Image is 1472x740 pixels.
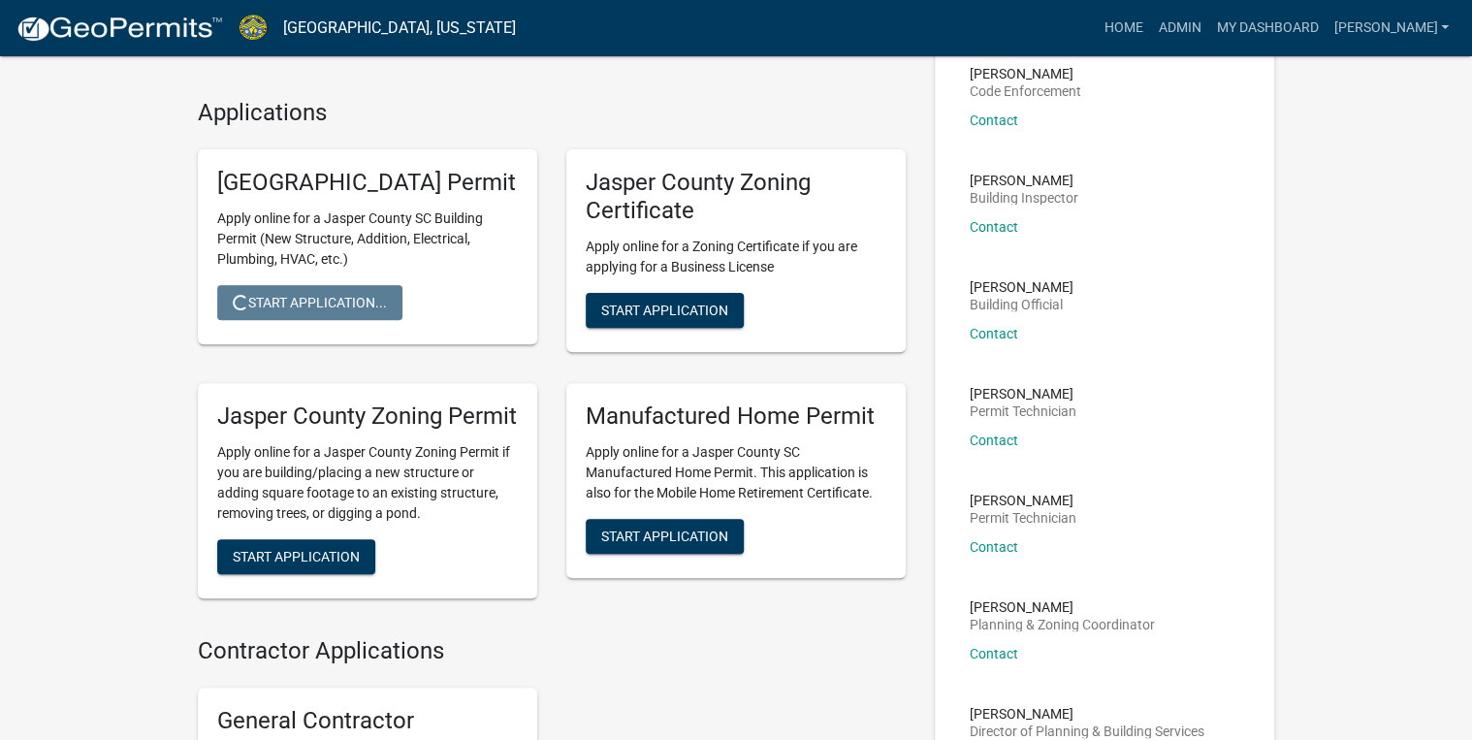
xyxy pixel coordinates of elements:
[970,724,1204,738] p: Director of Planning & Building Services
[970,84,1081,98] p: Code Enforcement
[601,528,728,543] span: Start Application
[586,237,886,277] p: Apply online for a Zoning Certificate if you are applying for a Business License
[970,433,1018,448] a: Contact
[970,174,1078,187] p: [PERSON_NAME]
[217,707,518,735] h5: General Contractor
[970,113,1018,128] a: Contact
[970,618,1155,631] p: Planning & Zoning Coordinator
[1096,10,1150,47] a: Home
[198,99,906,127] h4: Applications
[970,219,1018,235] a: Contact
[233,548,360,563] span: Start Application
[970,707,1204,721] p: [PERSON_NAME]
[586,169,886,225] h5: Jasper County Zoning Certificate
[970,280,1073,294] p: [PERSON_NAME]
[217,402,518,431] h5: Jasper County Zoning Permit
[217,539,375,574] button: Start Application
[1208,10,1326,47] a: My Dashboard
[217,442,518,524] p: Apply online for a Jasper County Zoning Permit if you are building/placing a new structure or add...
[970,646,1018,661] a: Contact
[970,387,1076,401] p: [PERSON_NAME]
[970,298,1073,311] p: Building Official
[1150,10,1208,47] a: Admin
[586,519,744,554] button: Start Application
[970,404,1076,418] p: Permit Technician
[970,539,1018,555] a: Contact
[198,99,906,614] wm-workflow-list-section: Applications
[198,637,906,665] h4: Contractor Applications
[217,169,518,197] h5: [GEOGRAPHIC_DATA] Permit
[970,326,1018,341] a: Contact
[217,209,518,270] p: Apply online for a Jasper County SC Building Permit (New Structure, Addition, Electrical, Plumbin...
[970,600,1155,614] p: [PERSON_NAME]
[970,191,1078,205] p: Building Inspector
[586,442,886,503] p: Apply online for a Jasper County SC Manufactured Home Permit. This application is also for the Mo...
[970,494,1076,507] p: [PERSON_NAME]
[601,302,728,317] span: Start Application
[217,285,402,320] button: Start Application...
[970,511,1076,525] p: Permit Technician
[283,12,516,45] a: [GEOGRAPHIC_DATA], [US_STATE]
[233,295,387,310] span: Start Application...
[1326,10,1456,47] a: [PERSON_NAME]
[586,402,886,431] h5: Manufactured Home Permit
[586,293,744,328] button: Start Application
[239,15,268,41] img: Jasper County, South Carolina
[970,67,1081,80] p: [PERSON_NAME]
